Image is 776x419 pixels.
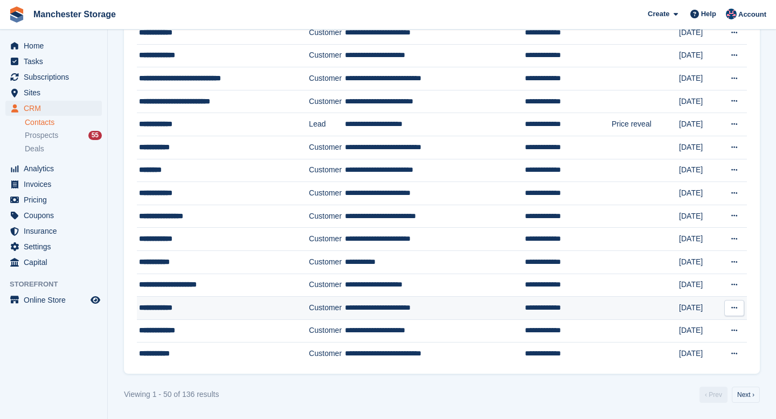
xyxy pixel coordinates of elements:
[5,85,102,100] a: menu
[5,239,102,254] a: menu
[679,136,722,159] td: [DATE]
[5,224,102,239] a: menu
[309,182,344,205] td: Customer
[679,319,722,343] td: [DATE]
[24,208,88,223] span: Coupons
[679,274,722,297] td: [DATE]
[24,292,88,308] span: Online Store
[612,113,679,136] td: Price reveal
[679,343,722,365] td: [DATE]
[732,387,760,403] a: Next
[309,250,344,274] td: Customer
[679,67,722,90] td: [DATE]
[10,279,107,290] span: Storefront
[29,5,120,23] a: Manchester Storage
[24,101,88,116] span: CRM
[89,294,102,306] a: Preview store
[9,6,25,23] img: stora-icon-8386f47178a22dfd0bd8f6a31ec36ba5ce8667c1dd55bd0f319d3a0aa187defe.svg
[309,67,344,90] td: Customer
[24,69,88,85] span: Subscriptions
[679,21,722,44] td: [DATE]
[25,144,44,154] span: Deals
[699,387,727,403] a: Previous
[5,292,102,308] a: menu
[5,208,102,223] a: menu
[309,44,344,67] td: Customer
[679,44,722,67] td: [DATE]
[5,54,102,69] a: menu
[697,387,762,403] nav: Pages
[679,90,722,113] td: [DATE]
[5,192,102,207] a: menu
[24,224,88,239] span: Insurance
[309,343,344,365] td: Customer
[309,274,344,297] td: Customer
[24,239,88,254] span: Settings
[309,90,344,113] td: Customer
[648,9,669,19] span: Create
[309,319,344,343] td: Customer
[24,255,88,270] span: Capital
[24,38,88,53] span: Home
[679,182,722,205] td: [DATE]
[88,131,102,140] div: 55
[5,161,102,176] a: menu
[309,113,344,136] td: Lead
[24,192,88,207] span: Pricing
[309,297,344,320] td: Customer
[701,9,716,19] span: Help
[679,159,722,182] td: [DATE]
[309,21,344,44] td: Customer
[679,250,722,274] td: [DATE]
[5,38,102,53] a: menu
[24,161,88,176] span: Analytics
[679,113,722,136] td: [DATE]
[309,228,344,251] td: Customer
[5,69,102,85] a: menu
[309,159,344,182] td: Customer
[679,297,722,320] td: [DATE]
[309,136,344,159] td: Customer
[25,143,102,155] a: Deals
[679,228,722,251] td: [DATE]
[24,54,88,69] span: Tasks
[679,205,722,228] td: [DATE]
[24,85,88,100] span: Sites
[24,177,88,192] span: Invoices
[5,255,102,270] a: menu
[5,101,102,116] a: menu
[738,9,766,20] span: Account
[124,389,219,400] div: Viewing 1 - 50 of 136 results
[25,130,58,141] span: Prospects
[309,205,344,228] td: Customer
[25,117,102,128] a: Contacts
[5,177,102,192] a: menu
[25,130,102,141] a: Prospects 55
